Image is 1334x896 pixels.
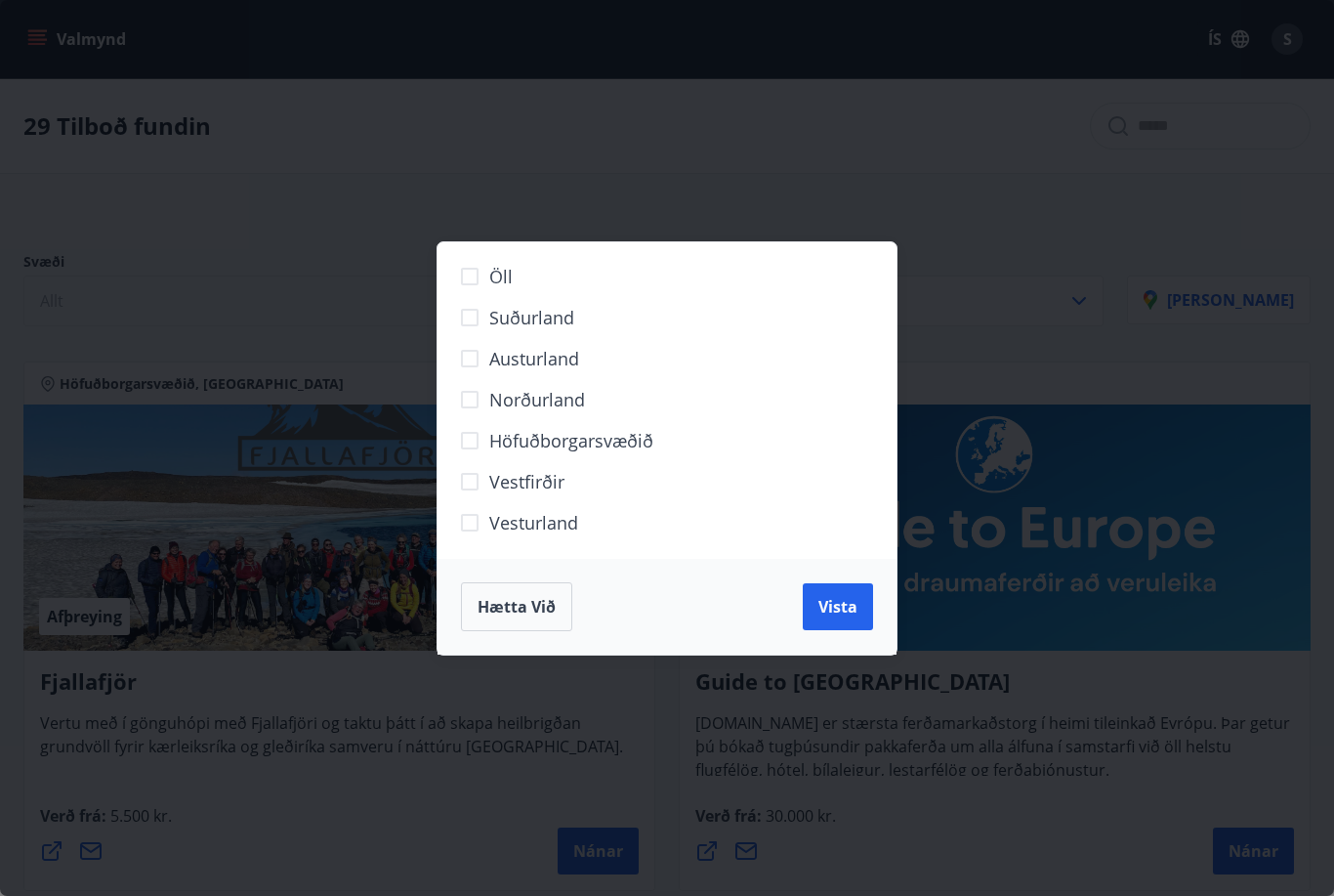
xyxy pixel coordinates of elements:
[489,387,585,412] span: Norðurland
[818,596,857,618] span: Vista
[489,469,564,494] span: Vestfirðir
[489,305,574,330] span: Suðurland
[461,582,572,631] button: Hætta við
[803,583,873,630] button: Vista
[489,346,579,371] span: Austurland
[478,596,556,618] span: Hætta við
[489,264,513,289] span: Öll
[489,428,653,453] span: Höfuðborgarsvæðið
[489,510,578,535] span: Vesturland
